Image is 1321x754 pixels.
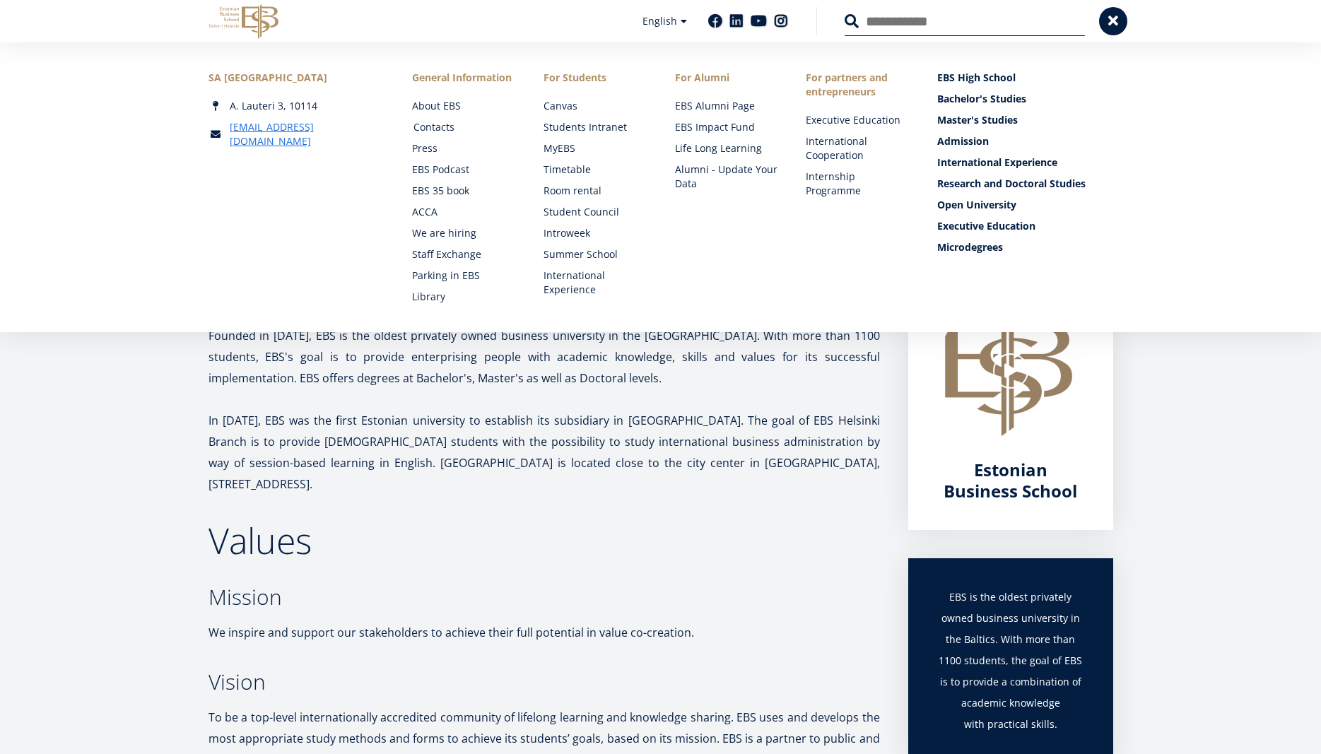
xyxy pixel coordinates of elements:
[806,134,909,163] a: International Cooperation
[544,141,647,155] a: MyEBS
[944,458,1077,502] span: Estonian Business School
[412,99,515,113] a: About EBS
[937,459,1085,502] a: Estonian Business School
[209,71,384,85] div: SA [GEOGRAPHIC_DATA]
[544,99,647,113] a: Canvas
[937,587,1085,735] p: EBS is the oldest privately owned business university in the Baltics. With more than 1100 student...
[675,141,778,155] a: Life Long Learning
[544,71,647,85] a: For Students
[937,198,1113,212] a: Open University
[544,226,647,240] a: Introweek
[209,523,880,558] h2: Values
[412,71,515,85] span: General Information
[806,113,909,127] a: Executive Education
[806,170,909,198] a: Internship Programme
[412,205,515,219] a: ACCA
[751,14,767,28] a: Youtube
[806,71,909,99] span: For partners and entrepreneurs
[209,99,384,113] div: A. Lauteri 3, 10114
[937,155,1113,170] a: International Experience
[675,99,778,113] a: EBS Alumni Page
[544,205,647,219] a: Student Council
[729,14,744,28] a: Linkedin
[413,120,517,134] a: Contacts
[937,92,1113,106] a: Bachelor's Studies
[412,269,515,283] a: Parking in EBS
[774,14,788,28] a: Instagram
[209,622,880,643] p: We inspire and support our stakeholders to achieve their full potential in value co-creation.​
[412,184,515,198] a: EBS 35 book
[675,71,778,85] span: For Alumni
[412,141,515,155] a: Press
[937,240,1113,254] a: Microdegrees
[230,120,384,148] a: [EMAIL_ADDRESS][DOMAIN_NAME]
[937,219,1113,233] a: Executive Education
[412,163,515,177] a: EBS Podcast
[544,120,647,134] a: Students Intranet
[209,587,880,608] h3: Mission
[544,184,647,198] a: Room rental
[937,113,1113,127] a: Master's Studies
[675,120,778,134] a: EBS Impact Fund
[544,247,647,261] a: Summer School
[209,325,880,389] p: Founded in [DATE], EBS is the oldest privately owned business university in the [GEOGRAPHIC_DATA]...
[937,71,1113,85] a: EBS High School
[209,410,880,495] p: In [DATE], EBS was the first Estonian university to establish its subsidiary in [GEOGRAPHIC_DATA]...
[412,247,515,261] a: Staff Exchange
[412,290,515,304] a: Library
[544,269,647,297] a: International Experience
[708,14,722,28] a: Facebook
[675,163,778,191] a: Alumni - Update Your Data
[412,226,515,240] a: We are hiring
[209,671,880,693] h3: Vision
[544,163,647,177] a: Timetable
[937,134,1113,148] a: Admission
[937,177,1113,191] a: Research and Doctoral Studies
